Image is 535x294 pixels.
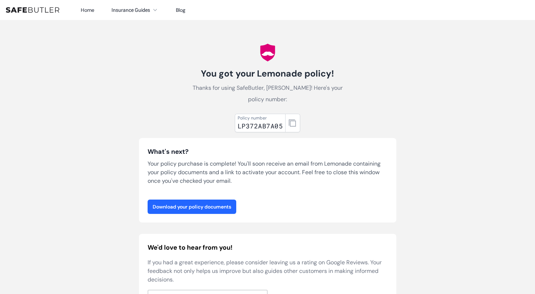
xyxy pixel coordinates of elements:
[148,258,388,284] p: If you had a great experience, please consider leaving us a rating on Google Reviews. Your feedba...
[176,7,185,13] a: Blog
[148,160,388,185] p: Your policy purchase is complete! You'll soon receive an email from Lemonade containing your poli...
[148,200,236,214] a: Download your policy documents
[148,147,388,157] h3: What's next?
[238,121,283,131] div: LP372AB7A05
[188,82,348,105] p: Thanks for using SafeButler, [PERSON_NAME]! Here's your policy number:
[112,6,159,14] button: Insurance Guides
[188,68,348,79] h1: You got your Lemonade policy!
[6,7,59,13] img: SafeButler Text Logo
[148,242,388,253] h2: We'd love to hear from you!
[238,115,283,121] div: Policy number
[81,7,94,13] a: Home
